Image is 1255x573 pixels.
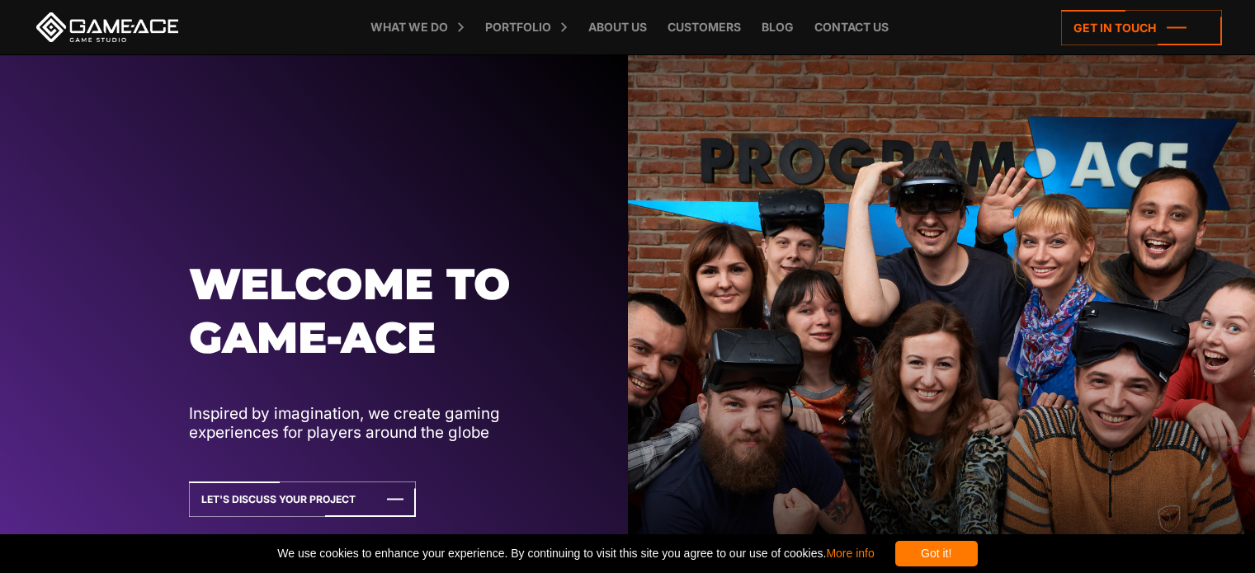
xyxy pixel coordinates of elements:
[1061,10,1222,45] a: Get in touch
[826,547,874,560] a: More info
[189,257,579,365] h1: Welcome to Game-ace
[277,541,874,566] span: We use cookies to enhance your experience. By continuing to visit this site you agree to our use ...
[189,481,416,517] a: Let's Discuss Your Project
[895,541,978,566] div: Got it!
[189,404,579,443] p: Inspired by imagination, we create gaming experiences for players around the globe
